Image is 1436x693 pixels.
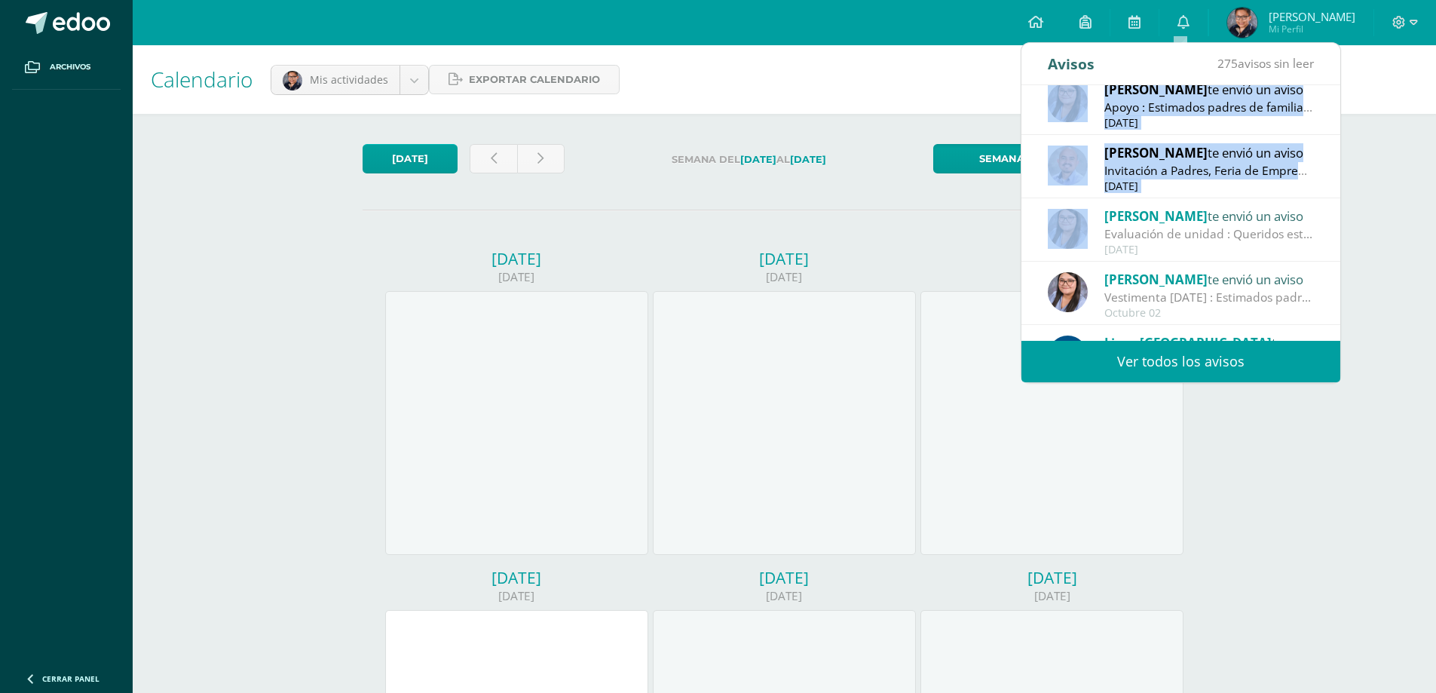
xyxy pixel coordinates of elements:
div: [DATE] [653,588,916,604]
span: [PERSON_NAME] [1104,81,1208,98]
div: [DATE] [920,567,1183,588]
div: [DATE] [920,588,1183,604]
span: Mis actividades [310,72,388,87]
span: Liceo [GEOGRAPHIC_DATA] [1104,334,1272,351]
div: te envió un aviso [1104,333,1314,352]
span: [PERSON_NAME] [1269,9,1355,24]
img: 17db063816693a26b2c8d26fdd0faec0.png [1048,209,1088,249]
strong: [DATE] [790,154,826,165]
div: te envió un aviso [1104,269,1314,289]
img: 947bdcfbe64007d843a9ea50d6ef21ab.png [283,71,302,90]
div: [DATE] [1104,180,1314,193]
span: [PERSON_NAME] [1104,207,1208,225]
a: Exportar calendario [429,65,620,94]
a: [DATE] [363,144,458,173]
span: 275 [1217,55,1238,72]
a: Semana [933,144,1070,173]
div: te envió un aviso [1104,143,1314,162]
strong: [DATE] [740,154,776,165]
div: [DATE] [385,588,648,604]
div: te envió un aviso [1104,79,1314,99]
div: te envió un aviso [1104,206,1314,225]
div: Apoyo : Estimados padres de familia: Reciban un cordial saludo. Por este medio, les extendemos un... [1104,99,1314,116]
div: Invitación a Padres, Feria de Emprendimiento: Buen día saludos cordiales, los invitamos disfrutar... [1104,162,1314,179]
div: [DATE] [385,269,648,285]
div: [DATE] [653,567,916,588]
img: f4ddca51a09d81af1cee46ad6847c426.png [1048,146,1088,186]
div: Octubre 02 [1104,307,1314,320]
div: [DATE] [385,248,648,269]
span: [PERSON_NAME] [1104,144,1208,161]
img: b41cd0bd7c5dca2e84b8bd7996f0ae72.png [1048,336,1088,376]
div: [DATE] [1104,244,1314,256]
div: [DATE] [653,248,916,269]
span: Calendario [151,65,253,94]
div: [DATE] [385,567,648,588]
span: Archivos [50,61,90,73]
img: 17db063816693a26b2c8d26fdd0faec0.png [1048,82,1088,122]
span: avisos sin leer [1217,55,1314,72]
span: Mi Perfil [1269,23,1355,35]
img: 17db063816693a26b2c8d26fdd0faec0.png [1048,272,1088,312]
a: Ver todos los avisos [1021,341,1340,382]
span: Cerrar panel [42,673,100,684]
div: [DATE] [653,269,916,285]
span: [PERSON_NAME] [1104,271,1208,288]
label: Semana del al [577,144,921,175]
div: Vestimenta viernes 03 de octubre : Estimados padres de familia reciban un atento y cordial saludo... [1104,289,1314,306]
div: [DATE] [1104,117,1314,130]
div: [DATE] [920,269,1183,285]
div: Evaluación de unidad : Queridos estudiantes por este medio hago el atento recordatorio sobre la e... [1104,225,1314,243]
div: [DATE] [920,248,1183,269]
span: Exportar calendario [469,66,600,94]
a: Archivos [12,45,121,90]
a: Mis actividades [271,66,428,94]
img: a46d3b59a38c3864d2b3742c4bbcd643.png [1227,8,1257,38]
